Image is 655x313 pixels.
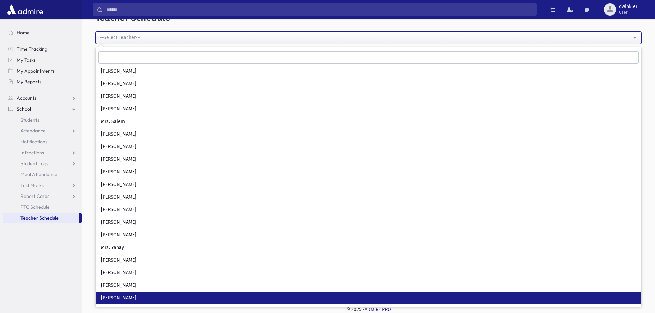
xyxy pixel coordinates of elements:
img: AdmirePro [5,3,45,16]
span: [PERSON_NAME] [101,80,136,87]
div: --Select Teacher-- [100,34,631,41]
a: Test Marks [3,180,82,191]
span: [PERSON_NAME] [101,219,136,226]
a: Accounts [3,93,82,104]
span: dwinkler [619,4,637,10]
a: Meal Attendance [3,169,82,180]
a: Students [3,114,82,125]
input: Search [103,3,536,16]
span: My Appointments [17,68,55,74]
span: [PERSON_NAME] [101,68,136,75]
a: Report Cards [3,191,82,202]
span: My Reports [17,79,41,85]
span: Meal Attendance [20,171,57,177]
a: Attendance [3,125,82,136]
span: School [17,106,31,112]
span: Notifications [20,139,47,145]
span: Home [17,30,30,36]
a: Student Logs [3,158,82,169]
span: Infractions [20,150,44,156]
a: PTC Schedule [3,202,82,213]
span: [PERSON_NAME] [101,156,136,163]
span: [PERSON_NAME] [101,131,136,138]
span: My Tasks [17,57,36,63]
span: Report Cards [20,193,49,199]
a: My Tasks [3,54,82,65]
div: © 2025 - [93,306,644,313]
a: My Reports [3,76,82,87]
span: [PERSON_NAME] [101,143,136,150]
span: [PERSON_NAME] [101,282,136,289]
input: Search [98,51,639,64]
span: [PERSON_NAME] [101,93,136,100]
a: ADMIRE PRO [365,307,391,312]
span: Student Logs [20,160,48,167]
button: --Select Teacher-- [96,32,641,44]
span: [PERSON_NAME] [101,232,136,238]
span: [PERSON_NAME] [101,269,136,276]
span: [PERSON_NAME] [101,206,136,213]
span: User [619,10,637,15]
span: [PERSON_NAME] [101,194,136,201]
span: Test Marks [20,182,44,188]
a: Home [3,27,82,38]
span: Time Tracking [17,46,47,52]
a: Notifications [3,136,82,147]
a: Infractions [3,147,82,158]
a: My Appointments [3,65,82,76]
span: Students [20,117,39,123]
span: [PERSON_NAME] [101,169,136,175]
span: Attendance [20,128,46,134]
span: [PERSON_NAME] [101,257,136,264]
a: Time Tracking [3,44,82,54]
span: [PERSON_NAME] [101,181,136,188]
span: PTC Schedule [20,204,50,210]
a: Teacher Schedule [3,213,79,223]
span: Mrs. Yanay [101,244,124,251]
span: [PERSON_NAME] [101,295,136,301]
span: Accounts [17,95,37,101]
span: [PERSON_NAME] [101,106,136,112]
span: Teacher Schedule [20,215,59,221]
a: School [3,104,82,114]
span: Mrs. Salem [101,118,125,125]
